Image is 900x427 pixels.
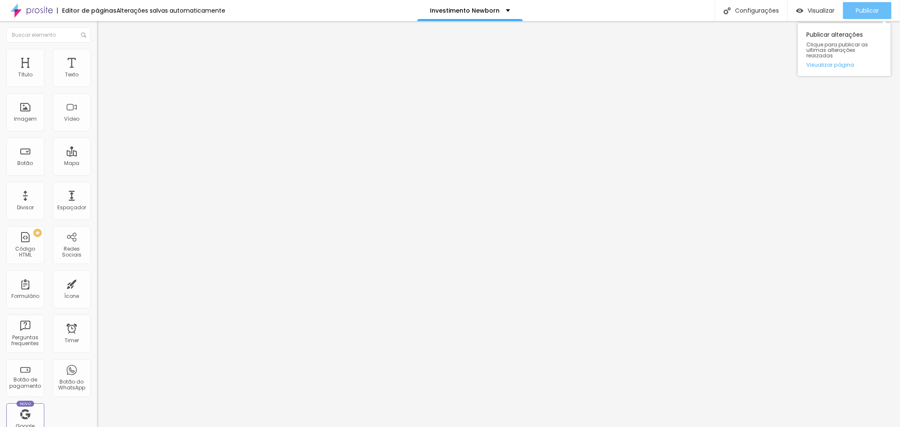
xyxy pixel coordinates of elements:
[843,2,892,19] button: Publicar
[808,7,835,14] span: Visualizar
[18,72,32,78] div: Título
[8,377,42,389] div: Botão de pagamento
[64,116,79,122] div: Vídeo
[57,205,86,211] div: Espaçador
[856,7,879,14] span: Publicar
[55,246,88,258] div: Redes Sociais
[116,8,225,14] div: Alterações salvas automaticamente
[788,2,843,19] button: Visualizar
[11,293,39,299] div: Formulário
[97,21,900,427] iframe: Editor
[18,160,33,166] div: Botão
[14,116,37,122] div: Imagem
[430,8,500,14] p: Investimento Newborn
[57,8,116,14] div: Editor de páginas
[806,42,882,59] span: Clique para publicar as ultimas alterações reaizadas
[55,379,88,391] div: Botão do WhatsApp
[17,205,34,211] div: Divisor
[64,160,79,166] div: Mapa
[806,62,882,68] a: Visualizar página
[65,293,79,299] div: Ícone
[798,23,891,76] div: Publicar alterações
[65,338,79,343] div: Timer
[8,246,42,258] div: Código HTML
[16,401,35,407] div: Novo
[81,32,86,38] img: Icone
[65,72,78,78] div: Texto
[724,7,731,14] img: Icone
[796,7,803,14] img: view-1.svg
[8,335,42,347] div: Perguntas frequentes
[6,27,91,43] input: Buscar elemento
